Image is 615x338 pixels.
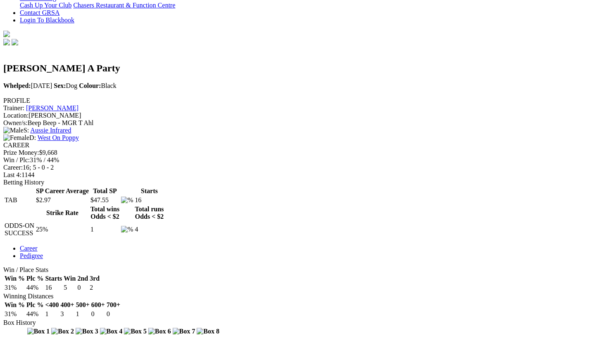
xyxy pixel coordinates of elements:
[91,310,105,318] td: 0
[60,310,75,318] td: 3
[3,319,612,326] div: Box History
[121,196,133,204] img: %
[76,301,90,309] th: 500+
[76,328,98,335] img: Box 3
[197,328,219,335] img: Box 8
[121,226,133,233] img: %
[3,164,23,171] span: Career:
[3,112,612,119] div: [PERSON_NAME]
[3,179,612,186] div: Betting History
[3,127,29,134] span: S:
[20,252,43,259] a: Pedigree
[79,82,116,89] span: Black
[12,39,18,45] img: twitter.svg
[91,301,105,309] th: 600+
[54,82,66,89] b: Sex:
[45,274,62,283] th: Starts
[3,39,10,45] img: facebook.svg
[134,205,164,221] th: Total runs Odds < $2
[45,284,62,292] td: 16
[100,328,123,335] img: Box 4
[4,222,35,237] td: ODDS-ON SUCCESS
[45,301,59,309] th: <400
[4,274,25,283] th: Win %
[90,196,120,204] td: $47.55
[3,164,612,171] div: 16; 5 - 0 - 2
[63,284,76,292] td: 5
[51,328,74,335] img: Box 2
[3,97,612,104] div: PROFILE
[20,9,59,16] a: Contact GRSA
[79,82,101,89] b: Colour:
[54,82,77,89] span: Dog
[134,187,164,195] th: Starts
[36,205,89,221] th: Strike Rate
[4,301,25,309] th: Win %
[3,293,612,300] div: Winning Distances
[3,63,612,74] h2: [PERSON_NAME] A Party
[73,2,175,9] a: Chasers Restaurant & Function Centre
[26,274,44,283] th: Plc %
[20,2,71,9] a: Cash Up Your Club
[38,134,79,141] a: West On Poppy
[106,301,121,309] th: 700+
[3,156,30,163] span: Win / Plc:
[90,205,120,221] th: Total wins Odds < $2
[26,301,44,309] th: Plc %
[134,196,164,204] td: 16
[148,328,171,335] img: Box 6
[20,17,74,24] a: Login To Blackbook
[3,134,29,142] img: Female
[26,310,44,318] td: 44%
[3,119,612,127] div: Beep Beep - MGR T Ahl
[26,284,44,292] td: 44%
[3,171,612,179] div: 1144
[3,82,31,89] b: Whelped:
[77,284,88,292] td: 0
[173,328,195,335] img: Box 7
[27,328,50,335] img: Box 1
[3,134,36,141] span: D:
[36,196,89,204] td: $2.97
[4,284,25,292] td: 31%
[3,266,612,274] div: Win / Place Stats
[3,149,39,156] span: Prize Money:
[124,328,147,335] img: Box 5
[3,171,21,178] span: Last 4:
[4,196,35,204] td: TAB
[36,222,89,237] td: 25%
[3,149,612,156] div: $9,668
[89,274,100,283] th: 3rd
[63,274,76,283] th: Win
[60,301,75,309] th: 400+
[20,2,612,9] div: Bar & Dining
[3,31,10,37] img: logo-grsa-white.png
[106,310,121,318] td: 0
[3,127,24,134] img: Male
[3,112,28,119] span: Location:
[90,187,120,195] th: Total SP
[30,127,71,134] a: Aussie Infrared
[3,104,24,111] span: Trainer:
[20,245,38,252] a: Career
[3,119,28,126] span: Owner/s:
[77,274,88,283] th: 2nd
[76,310,90,318] td: 1
[36,187,89,195] th: SP Career Average
[3,142,612,149] div: CAREER
[89,284,100,292] td: 2
[134,222,164,237] td: 4
[26,104,78,111] a: [PERSON_NAME]
[4,310,25,318] td: 31%
[3,82,52,89] span: [DATE]
[3,156,612,164] div: 31% / 44%
[90,222,120,237] td: 1
[45,310,59,318] td: 1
